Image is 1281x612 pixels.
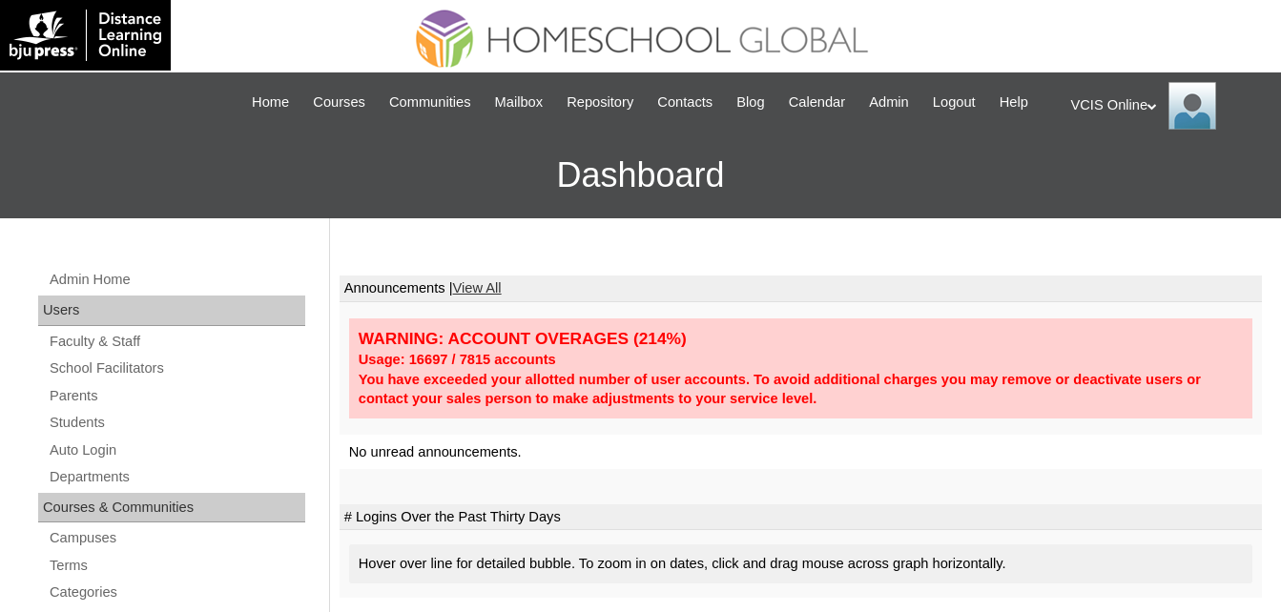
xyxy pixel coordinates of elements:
div: Users [38,296,305,326]
span: Admin [869,92,909,113]
span: Courses [313,92,365,113]
a: Courses [303,92,375,113]
td: Announcements | [340,275,1262,302]
a: Mailbox [486,92,553,113]
span: Communities [389,92,471,113]
a: Students [48,411,305,435]
a: School Facilitators [48,357,305,380]
span: Mailbox [495,92,544,113]
a: View All [453,280,502,296]
img: VCIS Online Admin [1168,82,1216,130]
div: Courses & Communities [38,493,305,523]
a: Blog [727,92,774,113]
a: Communities [380,92,481,113]
span: Calendar [789,92,845,113]
div: WARNING: ACCOUNT OVERAGES (214%) [359,328,1243,350]
span: Logout [933,92,976,113]
span: Contacts [657,92,713,113]
a: Faculty & Staff [48,330,305,354]
a: Logout [923,92,985,113]
span: Home [252,92,289,113]
a: Calendar [779,92,855,113]
div: VCIS Online [1071,82,1263,130]
a: Auto Login [48,439,305,462]
a: Admin Home [48,268,305,292]
div: You have exceeded your allotted number of user accounts. To avoid additional charges you may remo... [359,370,1243,409]
span: Repository [567,92,633,113]
img: logo-white.png [10,10,161,61]
a: Home [242,92,299,113]
a: Contacts [648,92,722,113]
span: Blog [736,92,764,113]
span: Help [1000,92,1028,113]
a: Departments [48,465,305,489]
h3: Dashboard [10,133,1271,218]
td: # Logins Over the Past Thirty Days [340,504,1262,531]
strong: Usage: 16697 / 7815 accounts [359,352,556,367]
a: Categories [48,581,305,604]
a: Parents [48,384,305,408]
div: Hover over line for detailed bubble. To zoom in on dates, click and drag mouse across graph horiz... [349,544,1252,583]
td: No unread announcements. [340,435,1262,470]
a: Help [990,92,1038,113]
a: Admin [859,92,919,113]
a: Terms [48,554,305,578]
a: Campuses [48,526,305,550]
a: Repository [557,92,643,113]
